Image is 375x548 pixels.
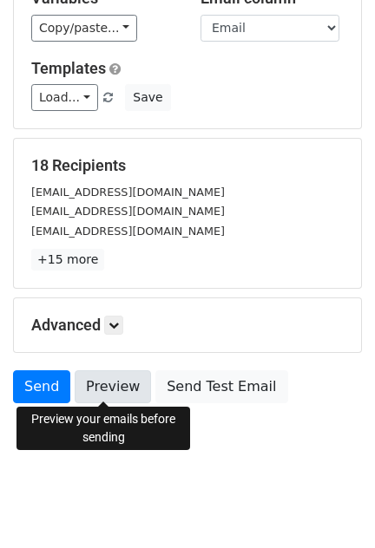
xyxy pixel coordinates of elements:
[31,156,344,175] h5: 18 Recipients
[31,186,225,199] small: [EMAIL_ADDRESS][DOMAIN_NAME]
[31,15,137,42] a: Copy/paste...
[155,370,287,403] a: Send Test Email
[31,249,104,271] a: +15 more
[31,205,225,218] small: [EMAIL_ADDRESS][DOMAIN_NAME]
[31,59,106,77] a: Templates
[31,84,98,111] a: Load...
[288,465,375,548] iframe: Chat Widget
[31,316,344,335] h5: Advanced
[125,84,170,111] button: Save
[31,225,225,238] small: [EMAIL_ADDRESS][DOMAIN_NAME]
[75,370,151,403] a: Preview
[16,407,190,450] div: Preview your emails before sending
[13,370,70,403] a: Send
